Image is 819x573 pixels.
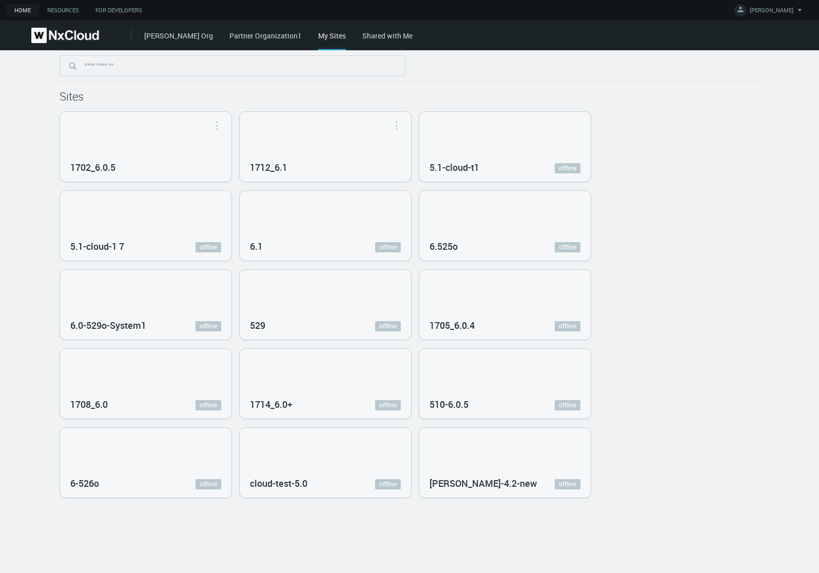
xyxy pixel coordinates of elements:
nx-search-highlight: 5.1-cloud-t1 [430,161,479,173]
nx-search-highlight: 1702_6.0.5 [70,161,115,173]
a: offline [375,242,401,252]
a: offline [555,163,580,173]
a: offline [555,400,580,410]
nx-search-highlight: 6.525o [430,240,458,252]
a: offline [555,479,580,489]
span: Sites [60,89,84,104]
nx-search-highlight: 1712_6.1 [250,161,287,173]
nx-search-highlight: 1705_6.0.4 [430,319,475,331]
a: offline [555,242,580,252]
a: For Developers [87,4,150,17]
nx-search-highlight: 510-6.0.5 [430,398,469,410]
nx-search-highlight: 529 [250,319,265,331]
nx-search-highlight: 6-526o [70,477,99,489]
a: Home [6,4,39,17]
div: My Sites [318,30,346,50]
nx-search-highlight: cloud-test-5.0 [250,477,307,489]
a: offline [375,321,401,331]
span: [PERSON_NAME] [750,6,793,18]
a: offline [196,321,221,331]
a: Shared with Me [362,31,413,41]
a: offline [375,400,401,410]
nx-search-highlight: 6.0-529o-System1 [70,319,146,331]
nx-search-highlight: 1714_6.0+ [250,398,292,410]
nx-search-highlight: [PERSON_NAME]-4.2-new [430,477,537,489]
a: offline [555,321,580,331]
nx-search-highlight: 6.1 [250,240,263,252]
a: Resources [39,4,87,17]
img: Nx Cloud logo [31,28,99,43]
a: offline [375,479,401,489]
a: Partner Organization1 [229,31,302,41]
nx-search-highlight: 5.1-cloud-1 7 [70,240,124,252]
a: [PERSON_NAME] Org [144,31,213,41]
a: offline [196,479,221,489]
a: offline [196,400,221,410]
a: offline [196,242,221,252]
nx-search-highlight: 1708_6.0 [70,398,108,410]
